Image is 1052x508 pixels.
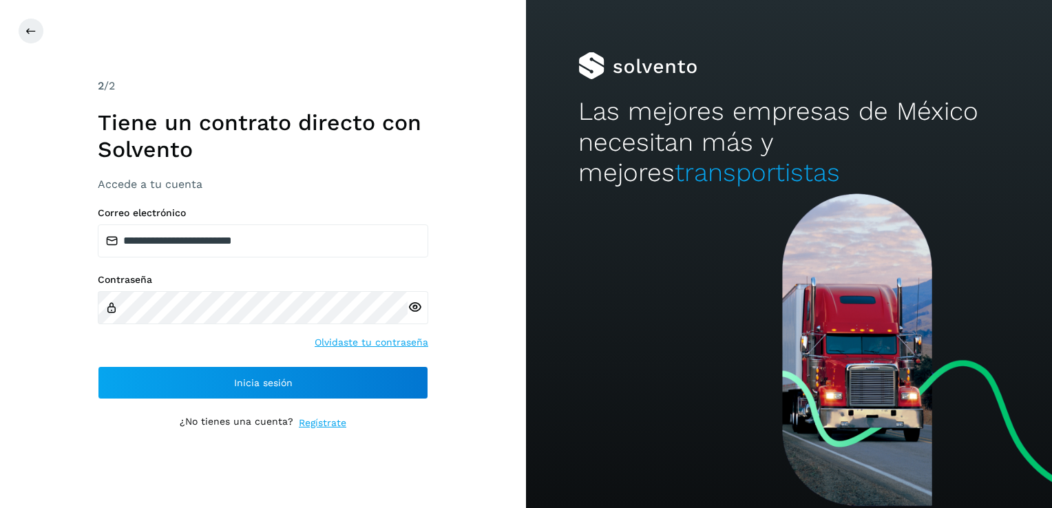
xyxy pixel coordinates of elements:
p: ¿No tienes una cuenta? [180,416,293,430]
h2: Las mejores empresas de México necesitan más y mejores [578,96,999,188]
button: Inicia sesión [98,366,428,399]
span: 2 [98,79,104,92]
span: transportistas [675,158,840,187]
h3: Accede a tu cuenta [98,178,428,191]
a: Olvidaste tu contraseña [315,335,428,350]
div: /2 [98,78,428,94]
span: Inicia sesión [234,378,293,388]
label: Contraseña [98,274,428,286]
label: Correo electrónico [98,207,428,219]
h1: Tiene un contrato directo con Solvento [98,109,428,162]
a: Regístrate [299,416,346,430]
